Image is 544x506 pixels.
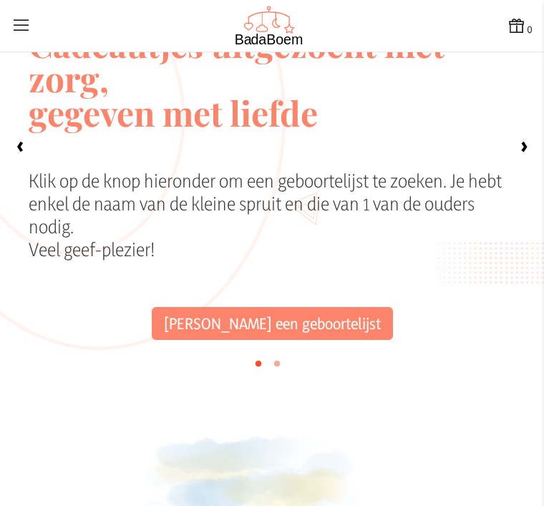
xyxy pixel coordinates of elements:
a: [PERSON_NAME] een geboortelijst [152,307,393,340]
button: 0 [507,16,533,37]
label: › [510,132,538,160]
img: Badaboem [235,6,303,46]
label: • [253,348,263,376]
label: • [272,348,282,376]
label: ‹ [6,132,34,160]
div: Klik op de knop hieronder om een geboortelijst te zoeken. Je hebt enkel de naam van de kleine spr... [29,170,515,307]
